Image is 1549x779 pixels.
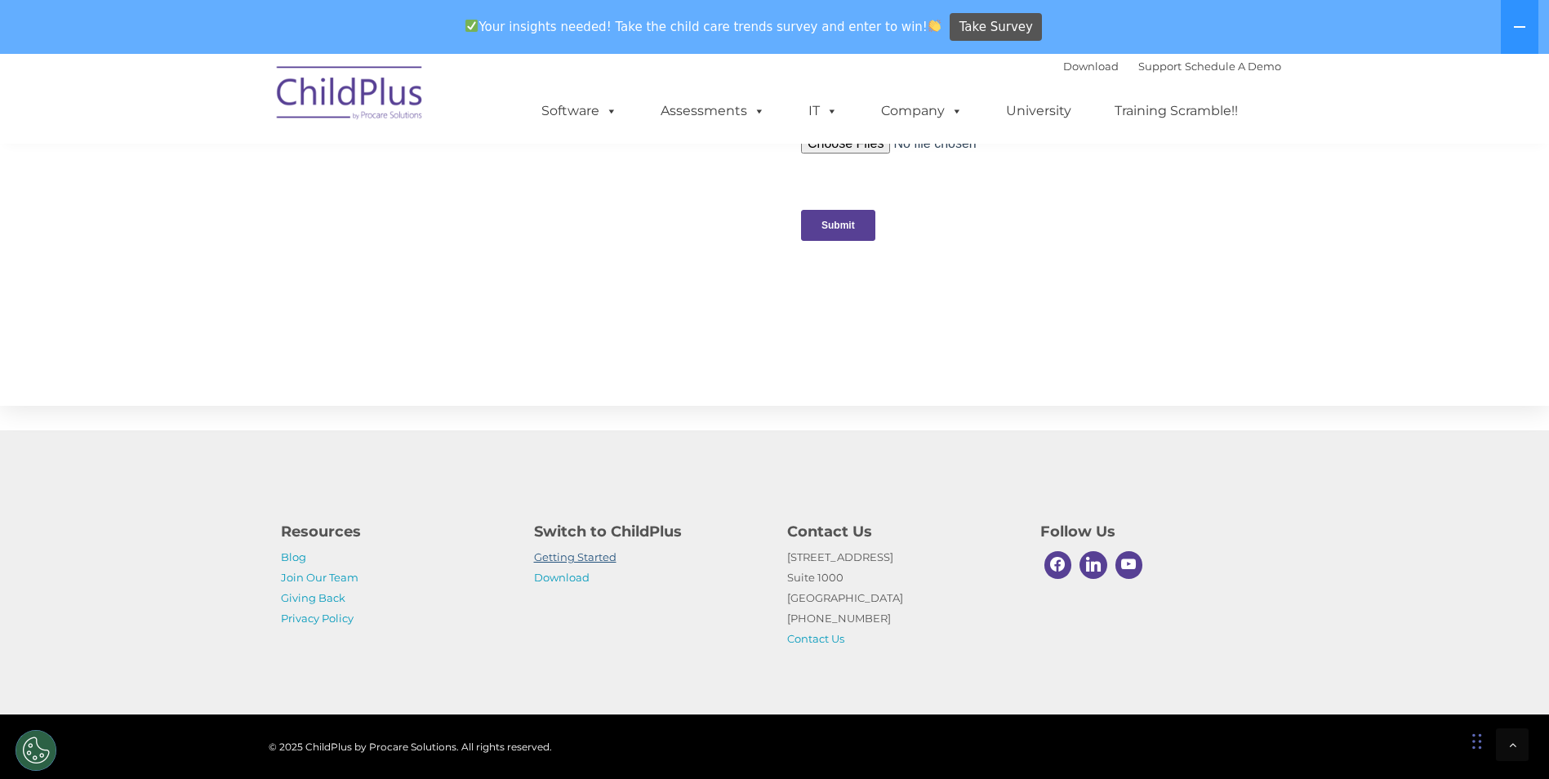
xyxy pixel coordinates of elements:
a: Take Survey [950,13,1042,42]
h4: Follow Us [1040,520,1269,543]
span: Take Survey [959,13,1033,42]
a: Support [1138,60,1182,73]
img: ✅ [465,20,478,32]
a: Schedule A Demo [1185,60,1281,73]
a: Blog [281,550,306,563]
a: Join Our Team [281,571,358,584]
span: Your insights needed! Take the child care trends survey and enter to win! [459,11,948,42]
span: Phone number [227,175,296,187]
a: IT [792,95,854,127]
a: Software [525,95,634,127]
a: Download [1063,60,1119,73]
p: [STREET_ADDRESS] Suite 1000 [GEOGRAPHIC_DATA] [PHONE_NUMBER] [787,547,1016,649]
a: Getting Started [534,550,616,563]
h4: Contact Us [787,520,1016,543]
button: Cookies Settings [16,730,56,771]
a: Company [865,95,979,127]
a: Training Scramble!! [1098,95,1254,127]
img: 👏 [928,20,941,32]
a: University [990,95,1088,127]
div: Drag [1472,717,1482,766]
a: Youtube [1111,547,1147,583]
a: Privacy Policy [281,612,354,625]
span: Last name [227,108,277,120]
a: Download [534,571,590,584]
a: Facebook [1040,547,1076,583]
a: Assessments [644,95,781,127]
h4: Switch to ChildPlus [534,520,763,543]
a: Contact Us [787,632,844,645]
a: Giving Back [281,591,345,604]
h4: Resources [281,520,510,543]
font: | [1063,60,1281,73]
iframe: Chat Widget [1282,603,1549,779]
span: © 2025 ChildPlus by Procare Solutions. All rights reserved. [269,741,552,753]
img: ChildPlus by Procare Solutions [269,55,432,136]
a: Linkedin [1075,547,1111,583]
